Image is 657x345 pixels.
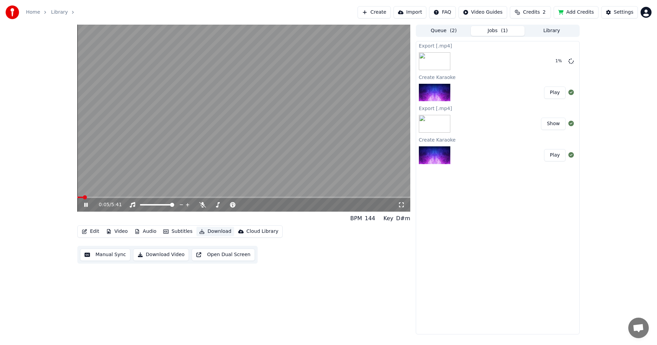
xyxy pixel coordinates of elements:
[416,135,579,144] div: Create Karaoke
[471,26,525,36] button: Jobs
[26,9,40,16] a: Home
[132,227,159,236] button: Audio
[628,318,649,338] a: Open chat
[80,249,130,261] button: Manual Sync
[99,201,115,208] div: /
[459,6,507,18] button: Video Guides
[416,41,579,50] div: Export [.mp4]
[601,6,638,18] button: Settings
[111,201,122,208] span: 5:41
[358,6,391,18] button: Create
[196,227,234,236] button: Download
[384,214,394,223] div: Key
[26,9,79,16] nav: breadcrumb
[51,9,68,16] a: Library
[555,58,566,64] div: 1 %
[416,73,579,81] div: Create Karaoke
[79,227,102,236] button: Edit
[544,149,566,161] button: Play
[350,214,362,223] div: BPM
[396,214,410,223] div: D#m
[544,87,566,99] button: Play
[543,9,546,16] span: 2
[501,27,508,34] span: ( 1 )
[541,118,566,130] button: Show
[450,27,457,34] span: ( 2 )
[523,9,540,16] span: Credits
[417,26,471,36] button: Queue
[192,249,255,261] button: Open Dual Screen
[614,9,633,16] div: Settings
[416,104,579,112] div: Export [.mp4]
[5,5,19,19] img: youka
[99,201,109,208] span: 0:05
[160,227,195,236] button: Subtitles
[394,6,426,18] button: Import
[554,6,598,18] button: Add Credits
[525,26,579,36] button: Library
[133,249,189,261] button: Download Video
[103,227,130,236] button: Video
[429,6,455,18] button: FAQ
[365,214,375,223] div: 144
[510,6,551,18] button: Credits2
[246,228,278,235] div: Cloud Library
